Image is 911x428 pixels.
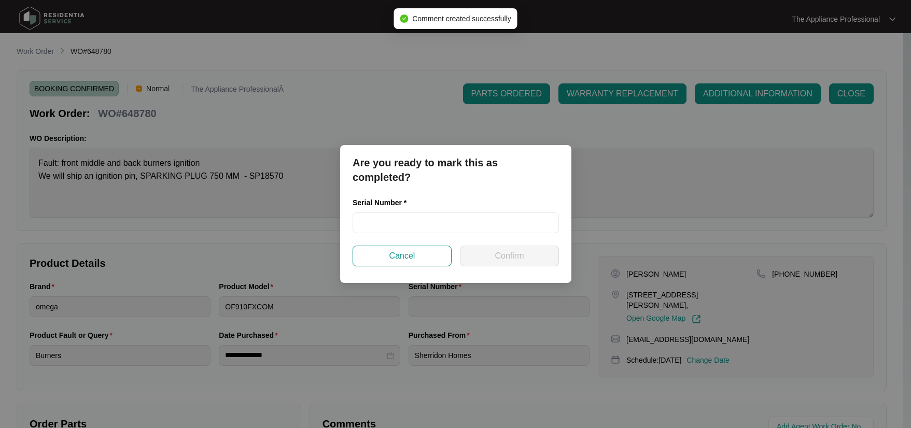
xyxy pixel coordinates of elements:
span: Comment created successfully [412,15,511,23]
p: Are you ready to mark this as [353,155,559,170]
button: Cancel [353,246,452,266]
label: Serial Number * [353,197,414,208]
button: Confirm [460,246,559,266]
p: completed? [353,170,559,184]
span: Cancel [389,250,415,262]
span: check-circle [400,15,408,23]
